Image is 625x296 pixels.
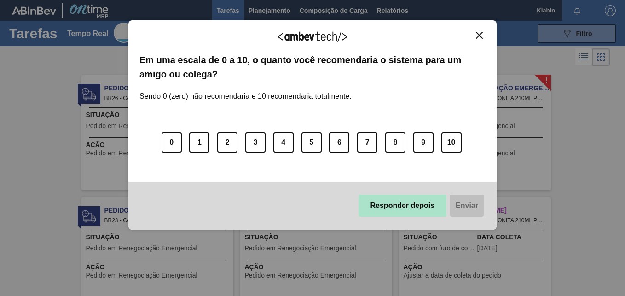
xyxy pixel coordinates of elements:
[301,132,322,153] button: 5
[473,31,486,39] button: Fechar
[441,132,462,153] button: 10
[245,132,266,153] button: 3
[217,132,237,153] button: 2
[139,81,352,101] label: Sendo 0 (zero) não recomendaria e 10 recomendaria totalmente.
[329,132,349,153] button: 6
[278,31,347,42] img: Logo Ambevtech
[189,132,209,153] button: 1
[413,132,434,153] button: 9
[476,32,483,39] img: Fechar
[139,53,486,81] label: Em uma escala de 0 a 10, o quanto você recomendaria o sistema para um amigo ou colega?
[273,132,294,153] button: 4
[162,132,182,153] button: 0
[357,132,377,153] button: 7
[385,132,405,153] button: 8
[359,195,447,217] button: Responder depois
